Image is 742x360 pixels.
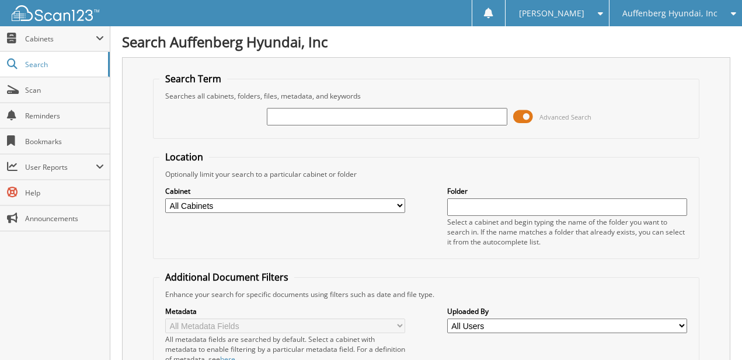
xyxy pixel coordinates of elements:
span: Auffenberg Hyundai, Inc [622,10,717,17]
label: Folder [447,186,687,196]
span: Reminders [25,111,104,121]
span: Advanced Search [539,113,591,121]
div: Optionally limit your search to a particular cabinet or folder [159,169,693,179]
span: Help [25,188,104,198]
h1: Search Auffenberg Hyundai, Inc [122,32,730,51]
span: Announcements [25,214,104,223]
legend: Additional Document Filters [159,271,294,284]
legend: Location [159,151,209,163]
span: Bookmarks [25,137,104,146]
div: Select a cabinet and begin typing the name of the folder you want to search in. If the name match... [447,217,687,247]
img: scan123-logo-white.svg [12,5,99,21]
legend: Search Term [159,72,227,85]
span: Scan [25,85,104,95]
label: Metadata [165,306,405,316]
span: [PERSON_NAME] [519,10,584,17]
span: Cabinets [25,34,96,44]
span: Search [25,60,102,69]
div: Searches all cabinets, folders, files, metadata, and keywords [159,91,693,101]
iframe: Chat Widget [684,304,742,360]
div: Enhance your search for specific documents using filters such as date and file type. [159,289,693,299]
label: Cabinet [165,186,405,196]
label: Uploaded By [447,306,687,316]
span: User Reports [25,162,96,172]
